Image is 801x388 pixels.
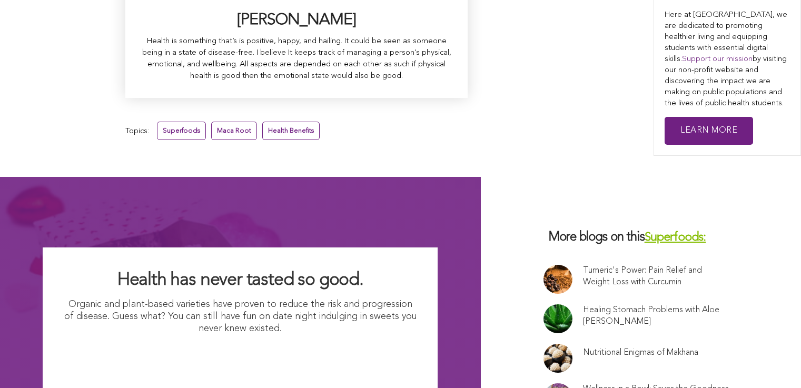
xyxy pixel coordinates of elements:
p: Health is something that’s is positive, happy, and hailing. It could be seen as someone being in ... [141,36,452,82]
a: Superfoods: [645,232,706,244]
a: Healing Stomach Problems with Aloe [PERSON_NAME] [583,304,729,327]
a: Health Benefits [262,122,320,140]
a: Superfoods [157,122,206,140]
a: Learn More [665,117,753,145]
a: Tumeric's Power: Pain Relief and Weight Loss with Curcumin [583,265,729,288]
a: Nutritional Enigmas of Makhana [583,347,698,359]
h3: [PERSON_NAME] [141,10,452,31]
img: I Want Organic Shopping For Less [137,341,344,379]
a: Maca Root [211,122,257,140]
h3: More blogs on this [543,230,738,246]
iframe: Chat Widget [748,337,801,388]
h2: Health has never tasted so good. [64,268,417,292]
p: Organic and plant-based varieties have proven to reduce the risk and progression of disease. Gues... [64,299,417,335]
span: Topics: [125,124,149,138]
